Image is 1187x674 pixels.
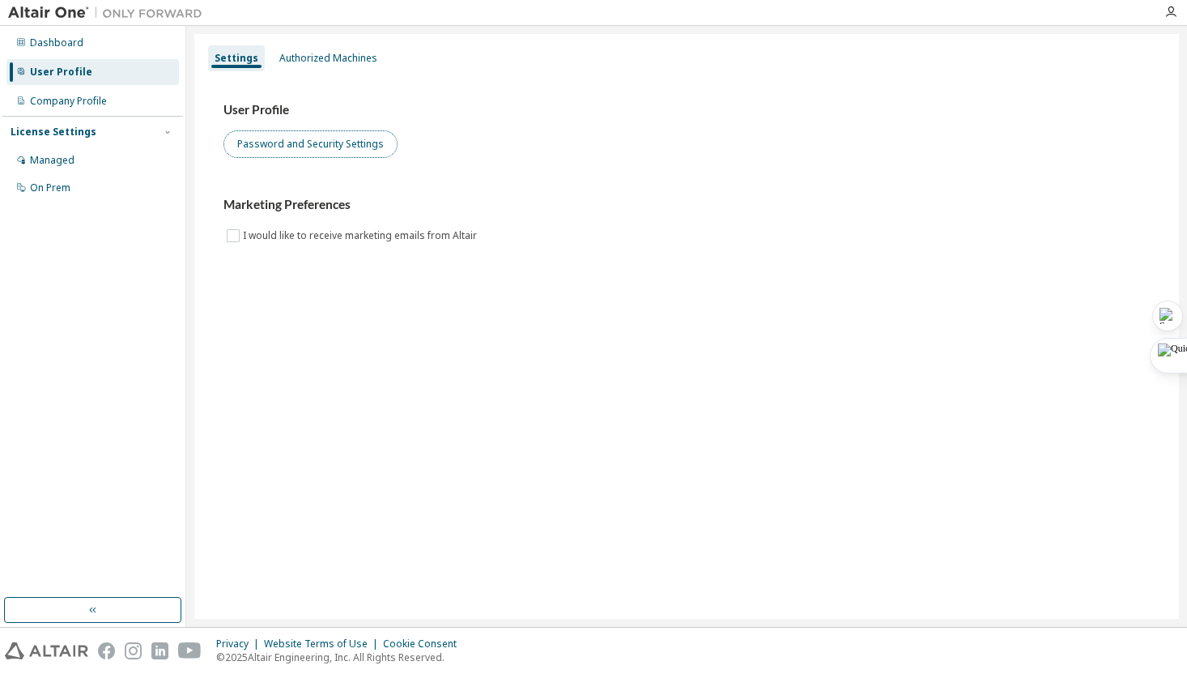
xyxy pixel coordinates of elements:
div: Cookie Consent [383,638,466,651]
img: youtube.svg [178,642,202,659]
p: © 2025 Altair Engineering, Inc. All Rights Reserved. [216,651,466,664]
label: I would like to receive marketing emails from Altair [243,226,480,245]
div: Company Profile [30,95,107,108]
img: facebook.svg [98,642,115,659]
div: Website Terms of Use [264,638,383,651]
img: linkedin.svg [151,642,168,659]
img: altair_logo.svg [5,642,88,659]
div: Privacy [216,638,264,651]
button: Password and Security Settings [223,130,398,158]
div: License Settings [11,126,96,139]
div: Dashboard [30,36,83,49]
h3: User Profile [223,102,1150,118]
div: On Prem [30,181,70,194]
img: instagram.svg [125,642,142,659]
img: Altair One [8,5,211,21]
h3: Marketing Preferences [223,197,1150,213]
div: User Profile [30,66,92,79]
div: Settings [215,52,258,65]
div: Managed [30,154,74,167]
div: Authorized Machines [279,52,377,65]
